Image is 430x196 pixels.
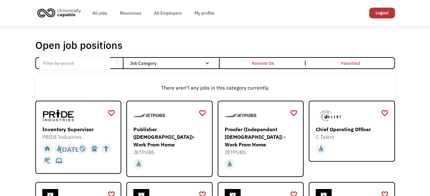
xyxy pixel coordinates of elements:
div: Proofer (Independant [DEMOGRAPHIC_DATA]) - Work From Home [225,125,299,148]
div: PRIDE Industries [42,133,116,141]
div: Inventory Supervisor [42,125,116,133]
div: hearing [44,156,51,166]
img: PRIDE Industries [42,108,74,124]
a: home [35,6,86,20]
a: Remote Ok [220,58,307,68]
a: favorite_border [108,108,115,118]
a: favorite_border [381,108,389,118]
a: My profile [188,3,221,23]
div: search [115,58,121,68]
div: Job Category [130,58,215,68]
div: There aren't any jobs in this category currently. [39,84,392,91]
img: JETPUBS [133,108,165,124]
div: accessibility [103,144,109,153]
a: favorite_border [199,108,206,118]
a: Logout [369,8,395,18]
a: JETPUBSProofer (Independant [DEMOGRAPHIC_DATA]) - Work From HomeJETPUBSaccessible [218,101,304,177]
div: home [44,144,51,153]
div: Job Category [130,61,215,65]
img: JETPUBS [225,108,257,124]
div: C Talent [316,133,390,141]
img: Chronically Capable logo [35,6,83,20]
form: Email Form [35,57,395,69]
div: Remote Ok [252,59,274,67]
div: accessible [56,144,62,153]
a: JETPUBSPublisher ([DEMOGRAPHIC_DATA])- Work From HomeJETPUBSaccessible [126,101,213,177]
div: [DATE] [60,144,82,153]
h1: Open job positions [35,39,123,51]
img: C Talent [316,108,348,124]
a: Favorited [307,58,394,68]
div: not_interested [79,144,86,153]
div: Publisher ([DEMOGRAPHIC_DATA])- Work From Home [133,125,207,148]
a: All Employers [148,3,188,23]
a: C TalentChief Operating OfficerC Talentaccessible [309,101,395,162]
div: JETPUBS [225,148,299,156]
div: accessible [318,144,324,153]
a: PRIDE IndustriesInventory SupervisorPRIDE Industrieshomeaccessible[DATE]not_interestedpetsaccessi... [35,101,122,174]
a: Resources [114,3,148,23]
div: JETPUBS [133,148,207,156]
div: pets [91,144,98,153]
input: Filter by search [39,57,110,69]
div: computer [56,156,62,166]
div: accessible [226,159,233,169]
a: favorite_border [290,108,298,118]
div: Chief Operating Officer [316,125,390,133]
a: All jobs [86,3,114,23]
div: accessible [135,159,142,169]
